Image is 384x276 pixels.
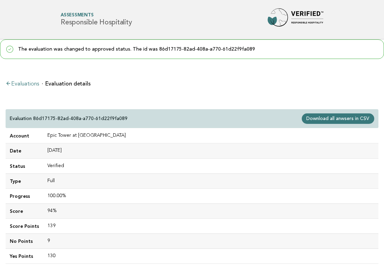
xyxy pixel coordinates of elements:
td: Account [6,128,43,143]
span: Assessments [61,13,132,18]
h1: Responsible Hospitality [61,13,132,26]
a: Download all anwsers in CSV [302,113,374,124]
td: Epic Tower at [GEOGRAPHIC_DATA] [43,128,378,143]
td: No Points [6,233,43,248]
td: 130 [43,249,378,264]
a: Evaluations [6,81,39,87]
img: Forbes Travel Guide [268,8,323,31]
td: Date [6,143,43,158]
td: Full [43,173,378,188]
td: Score Points [6,218,43,233]
td: 100.00% [43,188,378,203]
td: Progress [6,188,43,203]
li: Evaluation details [42,81,91,87]
td: Status [6,158,43,173]
p: Evaluation 86d17175-82ad-408a-a770-61d22f9fa089 [10,115,128,122]
td: 9 [43,233,378,248]
td: Score [6,203,43,218]
td: 139 [43,218,378,233]
td: Verified [43,158,378,173]
td: Type [6,173,43,188]
td: 94% [43,203,378,218]
td: Yes Points [6,249,43,264]
td: [DATE] [43,143,378,158]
